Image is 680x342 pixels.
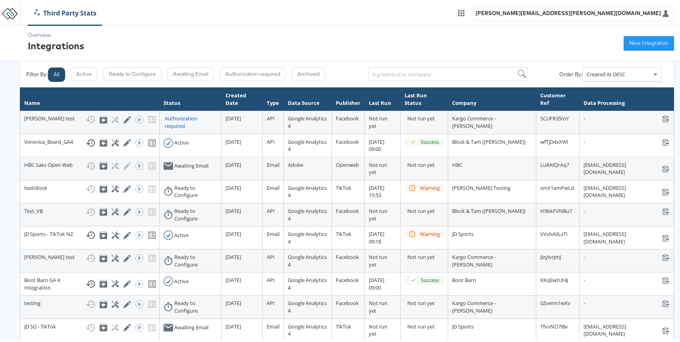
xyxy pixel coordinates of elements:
th: Last Run [365,86,401,109]
span: Facebook [336,137,359,144]
svg: View missing tracking codes [147,278,157,287]
span: 0ZveIm1wXv [540,298,570,305]
span: Block & Tam ([PERSON_NAME]) [452,206,526,213]
div: Authorization required [165,113,217,128]
span: [DATE] [225,113,241,120]
span: Google Analytics 4 [288,275,327,290]
span: Google Analytics 4 [288,113,327,128]
span: [DATE] [225,183,241,190]
th: Type [262,86,283,109]
svg: View missing tracking codes [147,229,157,238]
div: Success [421,275,439,282]
svg: View missing tracking codes [147,137,157,146]
span: LuRAfQrAq7 [540,160,569,167]
button: Awaiting Email [168,66,214,80]
div: Awaiting Email [174,160,208,168]
span: Google Analytics 4 [288,183,327,197]
div: Active [174,230,189,238]
span: Adobe [288,160,303,167]
div: HBC Saks Open Web [24,160,155,169]
span: Google Analytics 4 [288,298,327,313]
div: Not run yet [407,160,444,167]
span: Created At DESC [587,69,625,76]
div: [PERSON_NAME][EMAIL_ADDRESS][PERSON_NAME][DOMAIN_NAME] [476,8,661,15]
div: [EMAIL_ADDRESS][DOMAIN_NAME] [584,160,670,174]
span: [DATE] [225,275,241,282]
div: testing [24,298,155,307]
span: TikTok [336,229,351,236]
span: Kargo Commerce - [PERSON_NAME] [452,252,496,267]
span: API [267,298,275,305]
span: Facebook [336,252,359,259]
div: Not run yet [407,252,444,259]
input: e.g name,id or company [369,66,528,80]
div: Success [421,137,439,144]
span: Kargo Commerce - [PERSON_NAME] [452,298,496,313]
button: Authorization required [220,66,286,80]
span: API [267,206,275,213]
span: Facebook [336,298,359,305]
span: Email [267,183,279,190]
span: API [267,252,275,259]
span: Email [267,321,279,328]
span: [DATE] [225,206,241,213]
th: Created Date [222,86,263,109]
span: Not run yet [369,252,387,267]
div: - [584,298,670,305]
th: Data Processing [580,86,674,109]
span: Google Analytics 4 [288,206,327,220]
th: Last Run Status [401,86,448,109]
span: TikTok [336,321,351,328]
span: Block & Tam ([PERSON_NAME]) [452,137,526,144]
span: [PERSON_NAME] Testing [452,183,510,190]
div: Active [174,276,189,284]
span: [DATE] 09:00 [369,275,384,290]
span: Email [267,160,279,167]
span: [DATE] [225,229,241,236]
div: [EMAIL_ADDRESS][DOMAIN_NAME] [584,321,670,336]
button: Ready to Configure [103,66,162,80]
span: Boot Barn [452,275,476,282]
div: Boot Barn GA 4 Integration [24,275,155,290]
span: VVshA0LzTI [540,229,568,236]
span: Not run yet [369,113,387,128]
div: Not run yet [407,298,444,305]
span: Facebook [336,206,359,213]
span: SCUFR35IoY [540,113,569,120]
div: Not run yet [407,113,444,121]
span: Not run yet [369,298,387,313]
th: Company [448,86,536,109]
div: - [584,137,670,144]
div: [PERSON_NAME] test [24,252,155,261]
span: wfTjD4xXWl [540,137,568,144]
span: H9bkFVNBu7 [540,206,572,213]
span: Not run yet [369,321,387,336]
button: New Integration [624,35,674,49]
th: Publisher [332,86,365,109]
span: [DATE] [225,298,241,305]
span: API [267,113,275,120]
span: Not run yet [369,160,387,174]
span: Facebook [336,275,359,282]
span: KKqEwtUt4J [540,275,568,282]
th: Data Source [283,86,332,109]
span: [DATE] [225,160,241,167]
span: [DATE] [225,321,241,328]
span: Openweb [336,160,359,167]
div: - [584,206,670,213]
button: Active [71,66,97,80]
span: JlzylvrJmJ [540,252,561,259]
span: [DATE] [225,252,241,259]
div: Order By: [559,69,582,77]
div: Ready to Configure [174,252,217,267]
div: Warning [420,229,440,236]
th: Status [160,86,222,109]
div: Warning [420,183,440,190]
div: Awaiting Email [174,322,208,330]
div: [EMAIL_ADDRESS][DOMAIN_NAME] [584,229,670,243]
div: Veronica_Beard_GA4 [24,137,155,146]
span: [DATE] 09:18 [369,229,384,243]
button: All [48,66,65,80]
div: [EMAIL_ADDRESS][DOMAIN_NAME] [584,183,670,197]
span: API [267,137,275,144]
